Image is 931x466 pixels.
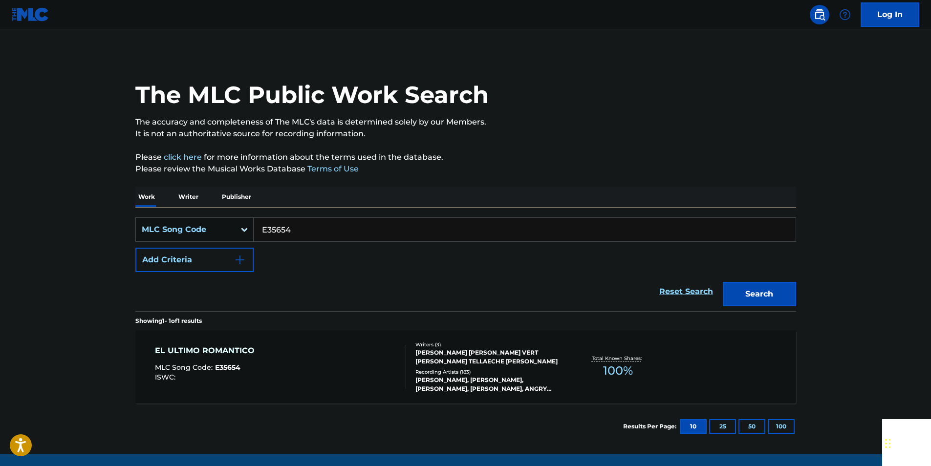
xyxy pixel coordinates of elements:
[175,187,201,207] p: Writer
[415,376,563,393] div: [PERSON_NAME], [PERSON_NAME], [PERSON_NAME], [PERSON_NAME], ANGRY [PERSON_NAME]
[654,281,718,302] a: Reset Search
[415,341,563,348] div: Writers ( 3 )
[882,419,931,466] iframe: Chat Widget
[155,373,178,381] span: ISWC :
[135,116,796,128] p: The accuracy and completeness of The MLC's data is determined solely by our Members.
[603,362,633,380] span: 100 %
[861,2,919,27] a: Log In
[155,345,260,357] div: EL ULTIMO ROMANTICO
[680,419,707,434] button: 10
[135,217,796,311] form: Search Form
[768,419,795,434] button: 100
[215,363,240,372] span: E35654
[723,282,796,306] button: Search
[142,224,230,235] div: MLC Song Code
[135,248,254,272] button: Add Criteria
[135,80,489,109] h1: The MLC Public Work Search
[219,187,254,207] p: Publisher
[12,7,49,21] img: MLC Logo
[135,128,796,140] p: It is not an authoritative source for recording information.
[135,317,202,325] p: Showing 1 - 1 of 1 results
[814,9,825,21] img: search
[415,348,563,366] div: [PERSON_NAME] [PERSON_NAME] VERT [PERSON_NAME] TELLAECHE [PERSON_NAME]
[164,152,202,162] a: click here
[623,422,679,431] p: Results Per Page:
[234,254,246,266] img: 9d2ae6d4665cec9f34b9.svg
[592,355,644,362] p: Total Known Shares:
[810,5,829,24] a: Public Search
[305,164,359,173] a: Terms of Use
[135,187,158,207] p: Work
[738,419,765,434] button: 50
[835,5,855,24] div: Help
[839,9,851,21] img: help
[135,330,796,403] a: EL ULTIMO ROMANTICOMLC Song Code:E35654ISWC:Writers (3)[PERSON_NAME] [PERSON_NAME] VERT [PERSON_N...
[155,363,215,372] span: MLC Song Code :
[415,368,563,376] div: Recording Artists ( 183 )
[709,419,736,434] button: 25
[135,163,796,175] p: Please review the Musical Works Database
[885,429,891,458] div: Drag
[135,151,796,163] p: Please for more information about the terms used in the database.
